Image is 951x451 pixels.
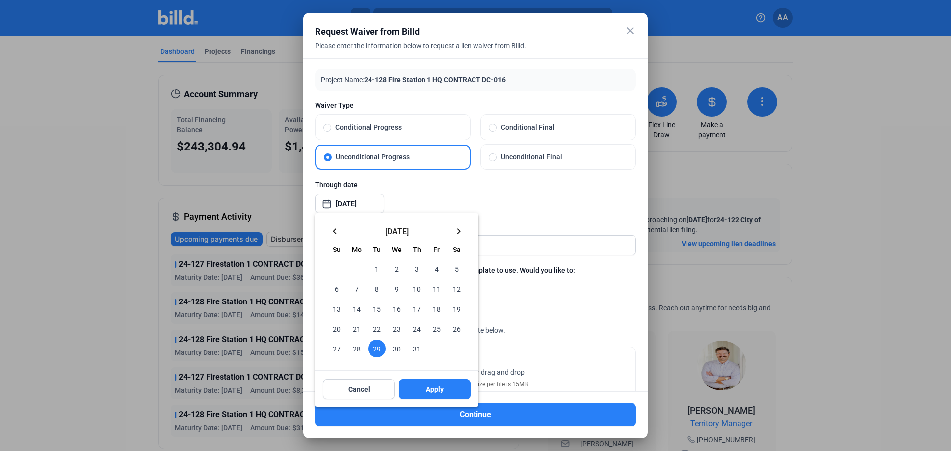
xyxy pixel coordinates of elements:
[388,320,406,338] span: 23
[348,384,370,394] span: Cancel
[453,246,461,253] span: Sa
[447,259,467,279] button: July 5, 2025
[328,280,346,298] span: 6
[348,320,366,338] span: 21
[408,340,425,357] span: 31
[447,279,467,299] button: July 12, 2025
[368,280,386,298] span: 8
[347,279,367,299] button: July 7, 2025
[447,299,467,319] button: July 19, 2025
[426,279,446,299] button: July 11, 2025
[387,339,407,358] button: July 30, 2025
[367,299,387,319] button: July 15, 2025
[426,319,446,339] button: July 25, 2025
[427,280,445,298] span: 11
[327,299,347,319] button: July 13, 2025
[352,246,362,253] span: Mo
[368,260,386,278] span: 1
[448,260,466,278] span: 5
[407,339,426,358] button: July 31, 2025
[427,300,445,318] span: 18
[347,319,367,339] button: July 21, 2025
[388,280,406,298] span: 9
[408,260,425,278] span: 3
[373,246,381,253] span: Tu
[387,299,407,319] button: July 16, 2025
[348,340,366,357] span: 28
[448,300,466,318] span: 19
[347,299,367,319] button: July 14, 2025
[413,246,421,253] span: Th
[433,246,440,253] span: Fr
[328,320,346,338] span: 20
[328,300,346,318] span: 13
[388,300,406,318] span: 16
[368,300,386,318] span: 15
[453,225,465,237] mat-icon: keyboard_arrow_right
[333,246,341,253] span: Su
[426,259,446,279] button: July 4, 2025
[345,227,449,235] span: [DATE]
[327,339,347,358] button: July 27, 2025
[392,246,402,253] span: We
[387,259,407,279] button: July 2, 2025
[399,379,471,399] button: Apply
[407,299,426,319] button: July 17, 2025
[407,259,426,279] button: July 3, 2025
[448,320,466,338] span: 26
[407,319,426,339] button: July 24, 2025
[348,300,366,318] span: 14
[408,300,425,318] span: 17
[447,319,467,339] button: July 26, 2025
[329,225,341,237] mat-icon: keyboard_arrow_left
[426,384,444,394] span: Apply
[327,319,347,339] button: July 20, 2025
[368,340,386,357] span: 29
[388,260,406,278] span: 2
[328,340,346,357] span: 27
[323,379,395,399] button: Cancel
[407,279,426,299] button: July 10, 2025
[327,279,347,299] button: July 6, 2025
[426,299,446,319] button: July 18, 2025
[347,339,367,358] button: July 28, 2025
[427,260,445,278] span: 4
[368,320,386,338] span: 22
[348,280,366,298] span: 7
[367,259,387,279] button: July 1, 2025
[408,320,425,338] span: 24
[367,319,387,339] button: July 22, 2025
[427,320,445,338] span: 25
[367,279,387,299] button: July 8, 2025
[388,340,406,357] span: 30
[448,280,466,298] span: 12
[387,279,407,299] button: July 9, 2025
[408,280,425,298] span: 10
[387,319,407,339] button: July 23, 2025
[367,339,387,358] button: July 29, 2025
